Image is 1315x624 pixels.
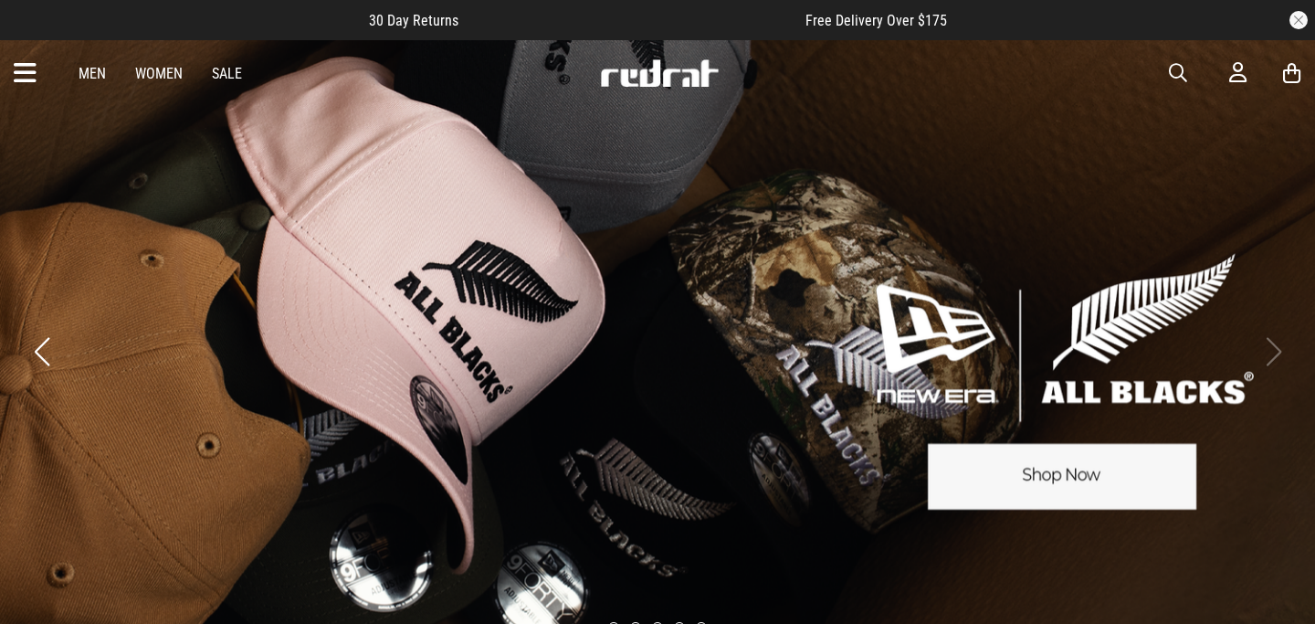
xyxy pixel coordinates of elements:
a: Sale [212,65,242,82]
span: 30 Day Returns [369,12,458,29]
a: Women [135,65,183,82]
a: Men [79,65,106,82]
button: Next slide [1261,332,1286,372]
span: Free Delivery Over $175 [805,12,947,29]
button: Open LiveChat chat widget [15,7,69,62]
button: Previous slide [29,332,54,372]
img: Redrat logo [599,59,720,87]
iframe: Customer reviews powered by Trustpilot [495,11,769,29]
